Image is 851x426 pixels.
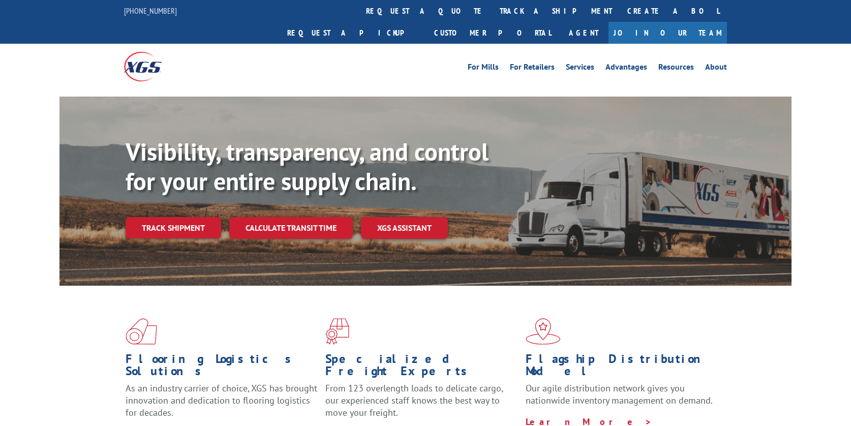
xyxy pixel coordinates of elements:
[609,22,727,44] a: Join Our Team
[510,63,555,74] a: For Retailers
[126,136,489,197] b: Visibility, transparency, and control for your entire supply chain.
[126,217,221,238] a: Track shipment
[229,217,353,239] a: Calculate transit time
[526,353,718,382] h1: Flagship Distribution Model
[427,22,559,44] a: Customer Portal
[526,318,561,345] img: xgs-icon-flagship-distribution-model-red
[126,382,317,418] span: As an industry carrier of choice, XGS has brought innovation and dedication to flooring logistics...
[124,6,177,16] a: [PHONE_NUMBER]
[526,382,713,406] span: Our agile distribution network gives you nationwide inventory management on demand.
[566,63,594,74] a: Services
[325,353,518,382] h1: Specialized Freight Experts
[658,63,694,74] a: Resources
[126,353,318,382] h1: Flooring Logistics Solutions
[468,63,499,74] a: For Mills
[605,63,647,74] a: Advantages
[361,217,448,239] a: XGS ASSISTANT
[126,318,157,345] img: xgs-icon-total-supply-chain-intelligence-red
[705,63,727,74] a: About
[559,22,609,44] a: Agent
[280,22,427,44] a: Request a pickup
[325,318,349,345] img: xgs-icon-focused-on-flooring-red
